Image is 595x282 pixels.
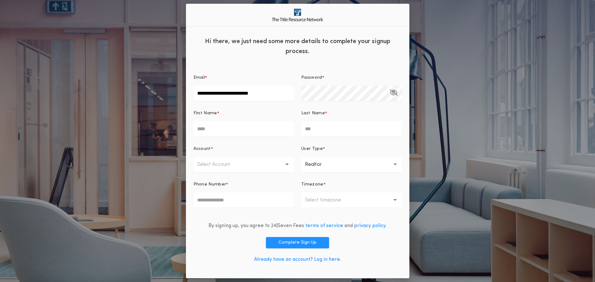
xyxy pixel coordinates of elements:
input: Email* [193,86,294,101]
img: logo [272,9,323,21]
p: Last Name [301,110,325,116]
button: Select Account [193,157,294,172]
p: Email [193,75,205,81]
p: Account [193,146,211,152]
input: Password* [301,86,402,101]
p: Timezone [301,181,323,188]
button: Complete Sign Up [266,237,329,248]
a: Already have an account? Log in here. [254,257,341,262]
a: privacy policy. [354,223,387,228]
button: Select timezone [301,193,402,208]
p: Realtor [305,161,332,168]
input: First Name* [193,121,294,136]
p: Password [301,75,322,81]
p: Select Account [197,161,240,168]
button: Password* [390,86,397,101]
div: Hi there, we just need some more details to complete your signup process. [186,32,409,60]
input: Phone Number* [193,193,294,208]
p: User Type [301,146,323,152]
p: Phone Number [193,181,226,188]
div: By signing up, you agree to 24|Seven Fees and [208,222,387,230]
input: Last Name* [301,121,402,136]
p: First Name [193,110,217,116]
p: Select timezone [305,196,351,204]
button: Realtor [301,157,402,172]
a: terms of service [305,223,343,228]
